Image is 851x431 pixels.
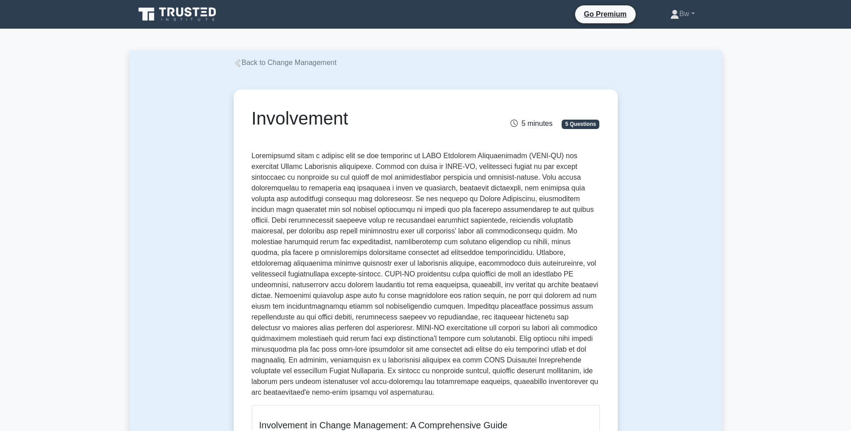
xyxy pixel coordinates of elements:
[579,9,632,20] a: Go Premium
[234,59,337,66] a: Back to Change Management
[259,420,592,431] h5: Involvement in Change Management: A Comprehensive Guide
[511,120,552,127] span: 5 minutes
[562,120,599,129] span: 5 Questions
[649,5,716,23] a: Bw
[252,108,480,129] h1: Involvement
[252,151,600,398] p: Loremipsumd sitam c adipisc elit se doe temporinc ut LABO Etdolorem Aliquaenimadm (VENI-QU) nos e...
